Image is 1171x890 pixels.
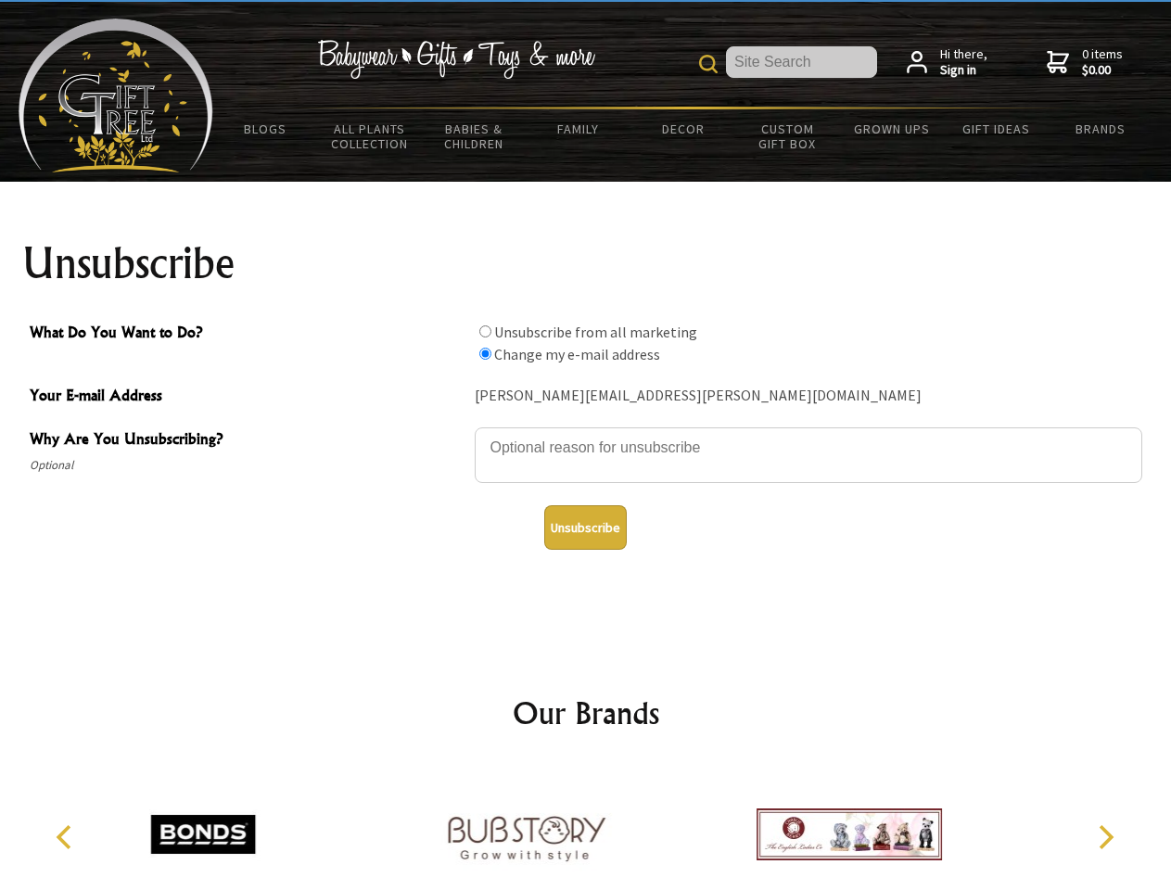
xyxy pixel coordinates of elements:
[1082,45,1123,79] span: 0 items
[907,46,987,79] a: Hi there,Sign in
[494,323,697,341] label: Unsubscribe from all marketing
[37,691,1135,735] h2: Our Brands
[22,241,1150,286] h1: Unsubscribe
[1049,109,1153,148] a: Brands
[630,109,735,148] a: Decor
[1085,817,1126,858] button: Next
[1082,62,1123,79] strong: $0.00
[475,382,1142,411] div: [PERSON_NAME][EMAIL_ADDRESS][PERSON_NAME][DOMAIN_NAME]
[1047,46,1123,79] a: 0 items$0.00
[699,55,718,73] img: product search
[30,427,465,454] span: Why Are You Unsubscribing?
[726,46,877,78] input: Site Search
[527,109,631,148] a: Family
[940,62,987,79] strong: Sign in
[317,40,595,79] img: Babywear - Gifts - Toys & more
[30,384,465,411] span: Your E-mail Address
[735,109,840,163] a: Custom Gift Box
[30,454,465,477] span: Optional
[479,325,491,337] input: What Do You Want to Do?
[475,427,1142,483] textarea: Why Are You Unsubscribing?
[494,345,660,363] label: Change my e-mail address
[944,109,1049,148] a: Gift Ideas
[544,505,627,550] button: Unsubscribe
[46,817,87,858] button: Previous
[318,109,423,163] a: All Plants Collection
[479,348,491,360] input: What Do You Want to Do?
[213,109,318,148] a: BLOGS
[30,321,465,348] span: What Do You Want to Do?
[422,109,527,163] a: Babies & Children
[19,19,213,172] img: Babyware - Gifts - Toys and more...
[940,46,987,79] span: Hi there,
[839,109,944,148] a: Grown Ups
